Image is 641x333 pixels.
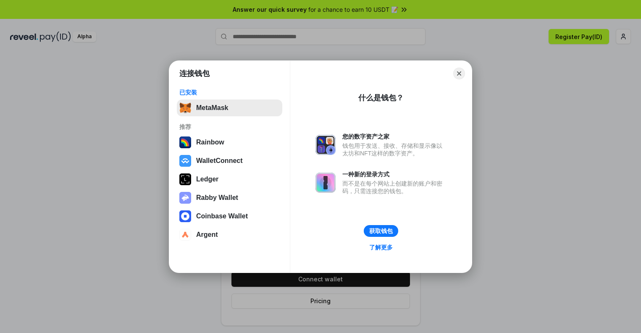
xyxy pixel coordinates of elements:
button: Coinbase Wallet [177,208,282,225]
button: Close [453,68,465,79]
a: 了解更多 [364,242,398,253]
div: 获取钱包 [369,227,393,235]
img: svg+xml,%3Csvg%20width%3D%2228%22%20height%3D%2228%22%20viewBox%3D%220%200%2028%2028%22%20fill%3D... [179,229,191,241]
div: 什么是钱包？ [358,93,404,103]
div: 而不是在每个网站上创建新的账户和密码，只需连接您的钱包。 [342,180,447,195]
button: Ledger [177,171,282,188]
img: svg+xml,%3Csvg%20width%3D%2228%22%20height%3D%2228%22%20viewBox%3D%220%200%2028%2028%22%20fill%3D... [179,155,191,167]
div: WalletConnect [196,157,243,165]
img: svg+xml,%3Csvg%20width%3D%22120%22%20height%3D%22120%22%20viewBox%3D%220%200%20120%20120%22%20fil... [179,136,191,148]
button: 获取钱包 [364,225,398,237]
button: WalletConnect [177,152,282,169]
div: Rabby Wallet [196,194,238,202]
div: 您的数字资产之家 [342,133,447,140]
div: 一种新的登录方式 [342,170,447,178]
div: Rainbow [196,139,224,146]
img: svg+xml,%3Csvg%20width%3D%2228%22%20height%3D%2228%22%20viewBox%3D%220%200%2028%2028%22%20fill%3D... [179,210,191,222]
img: svg+xml,%3Csvg%20xmlns%3D%22http%3A%2F%2Fwww.w3.org%2F2000%2Fsvg%22%20fill%3D%22none%22%20viewBox... [315,173,336,193]
img: svg+xml,%3Csvg%20xmlns%3D%22http%3A%2F%2Fwww.w3.org%2F2000%2Fsvg%22%20fill%3D%22none%22%20viewBox... [315,135,336,155]
img: svg+xml,%3Csvg%20fill%3D%22none%22%20height%3D%2233%22%20viewBox%3D%220%200%2035%2033%22%20width%... [179,102,191,114]
button: Argent [177,226,282,243]
div: MetaMask [196,104,228,112]
img: svg+xml,%3Csvg%20xmlns%3D%22http%3A%2F%2Fwww.w3.org%2F2000%2Fsvg%22%20width%3D%2228%22%20height%3... [179,173,191,185]
div: Ledger [196,176,218,183]
div: Coinbase Wallet [196,212,248,220]
div: Argent [196,231,218,239]
div: 推荐 [179,123,280,131]
button: Rabby Wallet [177,189,282,206]
div: 已安装 [179,89,280,96]
button: MetaMask [177,100,282,116]
img: svg+xml,%3Csvg%20xmlns%3D%22http%3A%2F%2Fwww.w3.org%2F2000%2Fsvg%22%20fill%3D%22none%22%20viewBox... [179,192,191,204]
div: 了解更多 [369,244,393,251]
h1: 连接钱包 [179,68,210,79]
button: Rainbow [177,134,282,151]
div: 钱包用于发送、接收、存储和显示像以太坊和NFT这样的数字资产。 [342,142,447,157]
